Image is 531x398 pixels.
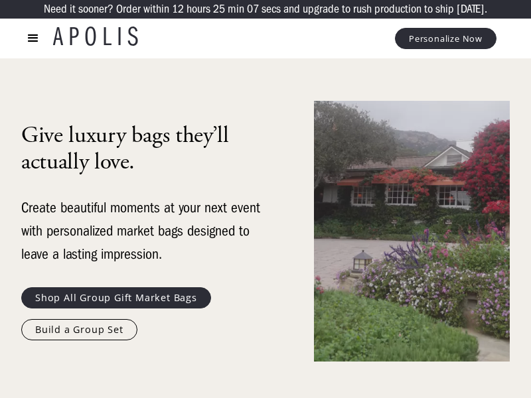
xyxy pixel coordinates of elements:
[172,3,184,15] p: 12
[21,122,261,175] h1: Give luxury bags they’ll actually love.
[44,3,169,15] p: Need it sooner? Order within
[53,25,143,52] a: APOLIS
[187,3,210,15] p: hours
[21,196,261,266] div: Create beautiful moments at your next event with personalized market bags designed to leave a las...
[262,3,281,15] p: secs
[21,287,211,308] a: Shop All Group Gift Market Bags
[283,3,487,15] p: and upgrade to rush production to ship [DATE].
[247,3,259,15] p: 07
[395,28,496,49] a: Personalize Now
[228,3,244,15] p: min
[21,319,137,340] a: Build a Group Set
[13,19,53,58] div: menu
[213,3,225,15] p: 25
